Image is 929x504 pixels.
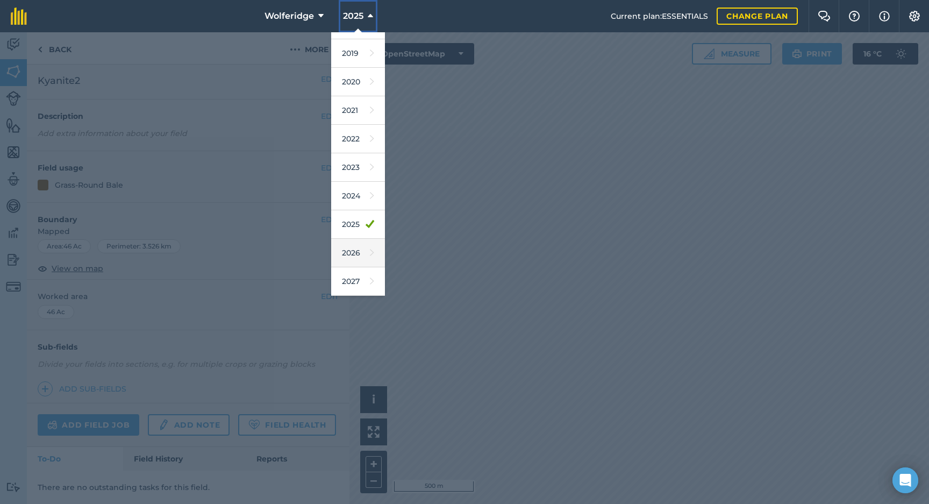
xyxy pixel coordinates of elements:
a: 2019 [331,39,385,68]
a: 2026 [331,239,385,267]
a: 2022 [331,125,385,153]
a: 2020 [331,68,385,96]
img: Two speech bubbles overlapping with the left bubble in the forefront [818,11,831,22]
span: Current plan : ESSENTIALS [611,10,708,22]
div: Open Intercom Messenger [892,467,918,493]
a: 2024 [331,182,385,210]
a: Change plan [717,8,798,25]
img: svg+xml;base64,PHN2ZyB4bWxucz0iaHR0cDovL3d3dy53My5vcmcvMjAwMC9zdmciIHdpZHRoPSIxNyIgaGVpZ2h0PSIxNy... [879,10,890,23]
span: Wolferidge [265,10,314,23]
a: 2023 [331,153,385,182]
a: 2027 [331,267,385,296]
img: A cog icon [908,11,921,22]
span: 2025 [343,10,363,23]
a: 2021 [331,96,385,125]
img: A question mark icon [848,11,861,22]
img: fieldmargin Logo [11,8,27,25]
a: 2025 [331,210,385,239]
